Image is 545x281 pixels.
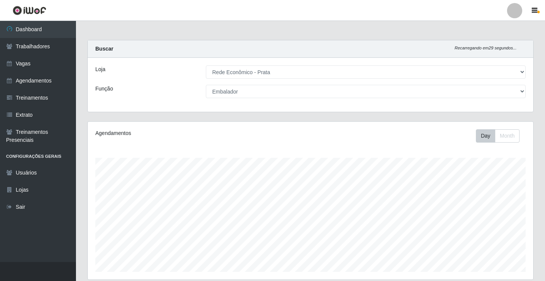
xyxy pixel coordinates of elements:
[476,129,526,143] div: Toolbar with button groups
[476,129,495,143] button: Day
[455,46,517,50] i: Recarregando em 29 segundos...
[95,46,113,52] strong: Buscar
[95,129,268,137] div: Agendamentos
[95,85,113,93] label: Função
[476,129,520,143] div: First group
[13,6,46,15] img: CoreUI Logo
[495,129,520,143] button: Month
[95,65,105,73] label: Loja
